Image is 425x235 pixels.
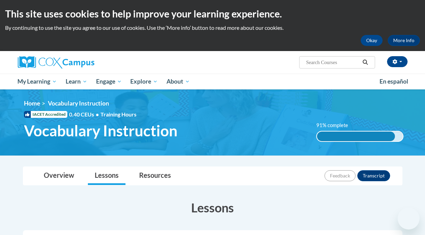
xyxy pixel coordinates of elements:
[316,122,356,129] label: 91% complete
[5,7,420,21] h2: This site uses cookies to help improve your learning experience.
[126,74,162,89] a: Explore
[387,56,408,67] button: Account Settings
[398,208,420,230] iframe: Button to launch messaging window
[317,132,395,141] div: 91% complete
[18,56,94,69] img: Cox Campus
[324,170,356,181] button: Feedback
[101,111,136,117] span: Training Hours
[88,167,125,185] a: Lessons
[13,74,62,89] a: My Learning
[24,111,67,118] span: IACET Accredited
[167,77,190,86] span: About
[48,100,109,107] span: Vocabulary Instruction
[23,199,402,216] h3: Lessons
[132,167,178,185] a: Resources
[5,24,420,32] p: By continuing to use the site you agree to our use of cookies. Use the ‘More info’ button to read...
[361,35,383,46] button: Okay
[388,35,420,46] a: More Info
[357,170,390,181] button: Transcript
[24,122,177,140] span: Vocabulary Instruction
[24,100,40,107] a: Home
[162,74,194,89] a: About
[13,74,413,89] div: Main menu
[37,167,81,185] a: Overview
[360,58,370,66] button: Search
[61,74,92,89] a: Learn
[96,111,99,117] span: •
[130,77,158,86] span: Explore
[18,56,141,69] a: Cox Campus
[17,77,57,86] span: My Learning
[96,77,122,86] span: Engage
[66,77,87,86] span: Learn
[305,58,360,66] input: Search Courses
[375,74,413,89] a: En español
[69,111,101,118] span: 0.40 CEUs
[92,74,126,89] a: Engage
[380,78,408,85] span: En español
